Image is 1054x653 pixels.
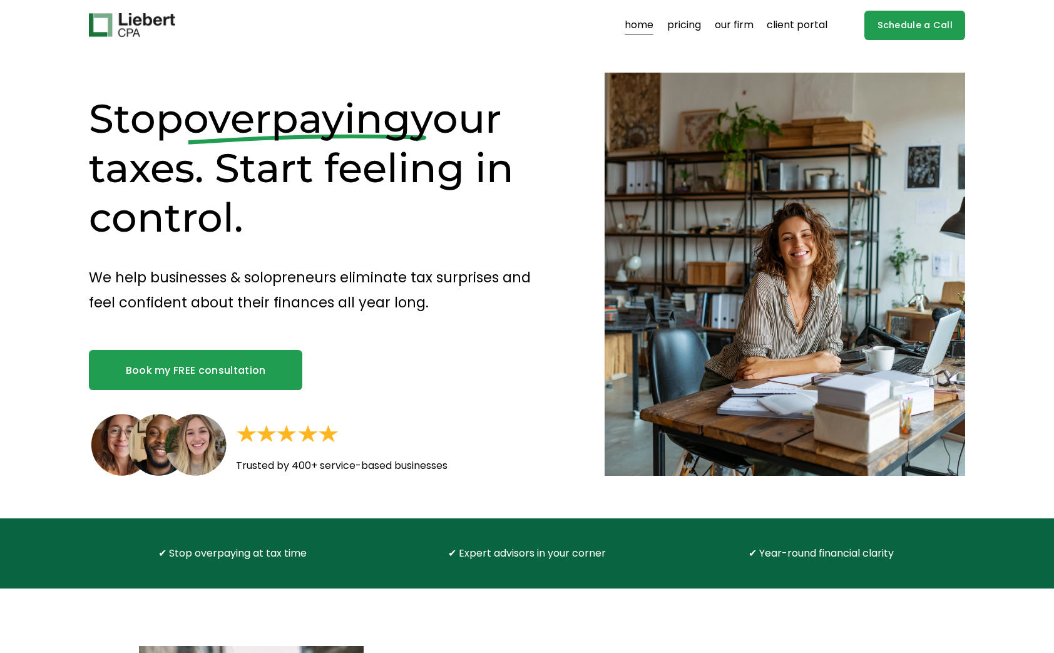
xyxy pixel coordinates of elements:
span: overpaying [183,94,411,143]
img: Liebert CPA [89,13,175,37]
p: ✔ Expert advisors in your corner [420,545,634,563]
a: client portal [767,15,827,35]
a: pricing [667,15,701,35]
a: our firm [715,15,754,35]
h1: Stop your taxes. Start feeling in control. [89,94,560,242]
p: We help businesses & solopreneurs eliminate tax surprises and feel confident about their finances... [89,265,560,316]
p: ✔ Stop overpaying at tax time [126,545,340,563]
p: Trusted by 400+ service-based businesses [236,457,523,475]
a: Book my FREE consultation [89,350,302,390]
p: ✔ Year-round financial clarity [714,545,928,563]
a: home [625,15,653,35]
a: Schedule a Call [864,11,965,40]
